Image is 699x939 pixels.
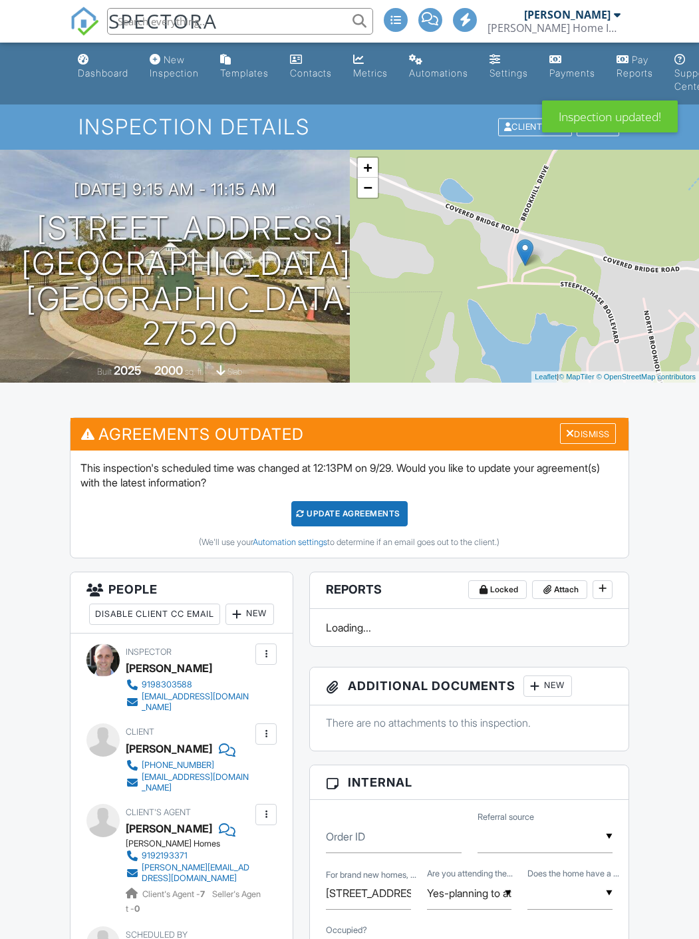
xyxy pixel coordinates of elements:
h3: People [70,572,293,634]
div: Contacts [290,67,332,79]
img: The Best Home Inspection Software - Spectora [70,7,99,36]
a: Automation settings [253,537,327,547]
a: Pay Reports [611,48,658,86]
span: Client's Agent - [142,889,207,899]
h3: Agreements Outdated [70,418,629,451]
div: Update Agreements [291,501,408,526]
a: Client View [497,121,575,131]
a: Leaflet [535,373,557,381]
div: Payments [549,67,595,79]
div: 9192193371 [142,850,188,861]
a: [PHONE_NUMBER] [126,759,252,772]
label: Referral source [478,811,534,823]
a: 9192193371 [126,849,252,862]
label: Does the home have a garage? [527,868,619,880]
h1: [STREET_ADDRESS] [GEOGRAPHIC_DATA], [GEOGRAPHIC_DATA] 27520 [21,211,360,351]
span: Client's Agent [126,807,191,817]
div: Dashboard [78,67,128,79]
div: (We'll use your to determine if an email goes out to the client.) [80,537,619,548]
a: Payments [544,48,601,86]
div: Pay Reports [617,54,653,79]
div: New [225,604,274,625]
a: [PERSON_NAME][EMAIL_ADDRESS][DOMAIN_NAME] [126,862,252,884]
div: [PERSON_NAME] Homes [126,839,263,849]
div: [PERSON_NAME] [126,658,212,678]
div: | [531,371,699,383]
div: More [577,118,620,136]
a: © MapTiler [559,373,595,381]
a: 9198303588 [126,678,252,691]
div: New Inspection [150,54,199,79]
div: Templates [220,67,269,79]
a: [EMAIL_ADDRESS][DOMAIN_NAME] [126,772,252,793]
div: [PHONE_NUMBER] [142,760,214,771]
label: For brand new homes, enter the subdivision for GPS purposes. [326,869,416,881]
label: Are you attending the inspection at the end to review findings? [427,868,513,880]
strong: 7 [200,889,205,899]
div: [PERSON_NAME] [524,8,611,21]
a: SPECTORA [70,18,217,46]
a: Zoom out [358,178,378,198]
div: 2025 [114,363,142,377]
div: This inspection's scheduled time was changed at 12:13PM on 9/29. Would you like to update your ag... [70,451,629,558]
a: Settings [484,48,533,86]
h3: [DATE] 9:15 am - 11:15 am [74,180,276,198]
a: Automations (Advanced) [404,48,474,86]
a: New Inspection [144,48,204,86]
a: Zoom in [358,158,378,178]
label: Order ID [326,829,365,844]
a: [EMAIL_ADDRESS][DOMAIN_NAME] [126,691,252,713]
div: 9198303588 [142,679,192,690]
span: Inspector [126,647,172,657]
a: Dashboard [72,48,134,86]
a: Contacts [285,48,337,86]
span: sq. ft. [185,367,204,377]
div: 2000 [154,363,183,377]
div: Disable Client CC Email [89,604,220,625]
a: © OpenStreetMap contributors [597,373,696,381]
div: [PERSON_NAME] [126,739,212,759]
div: Dismiss [560,423,616,444]
a: Metrics [348,48,393,86]
div: New [523,675,572,697]
div: Eldredge Home Inspection [488,21,621,35]
a: [PERSON_NAME] [126,819,212,839]
strong: 0 [134,904,140,914]
h3: Internal [310,765,628,800]
div: Metrics [353,67,388,79]
div: Settings [489,67,528,79]
h1: Inspection Details [78,115,621,138]
p: There are no attachments to this inspection. [326,715,612,730]
h3: Additional Documents [310,667,628,705]
a: Templates [215,48,274,86]
label: Occupied? [326,924,367,936]
span: slab [227,367,242,377]
span: Built [97,367,112,377]
div: [EMAIL_ADDRESS][DOMAIN_NAME] [142,691,252,713]
input: For brand new homes, enter the subdivision for GPS purposes. [326,877,410,910]
div: Client View [498,118,572,136]
div: [PERSON_NAME][EMAIL_ADDRESS][DOMAIN_NAME] [142,862,252,884]
span: Client [126,727,154,737]
div: Inspection updated! [542,100,678,132]
div: Automations [409,67,468,79]
div: [EMAIL_ADDRESS][DOMAIN_NAME] [142,772,252,793]
input: Search everything... [107,8,373,35]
